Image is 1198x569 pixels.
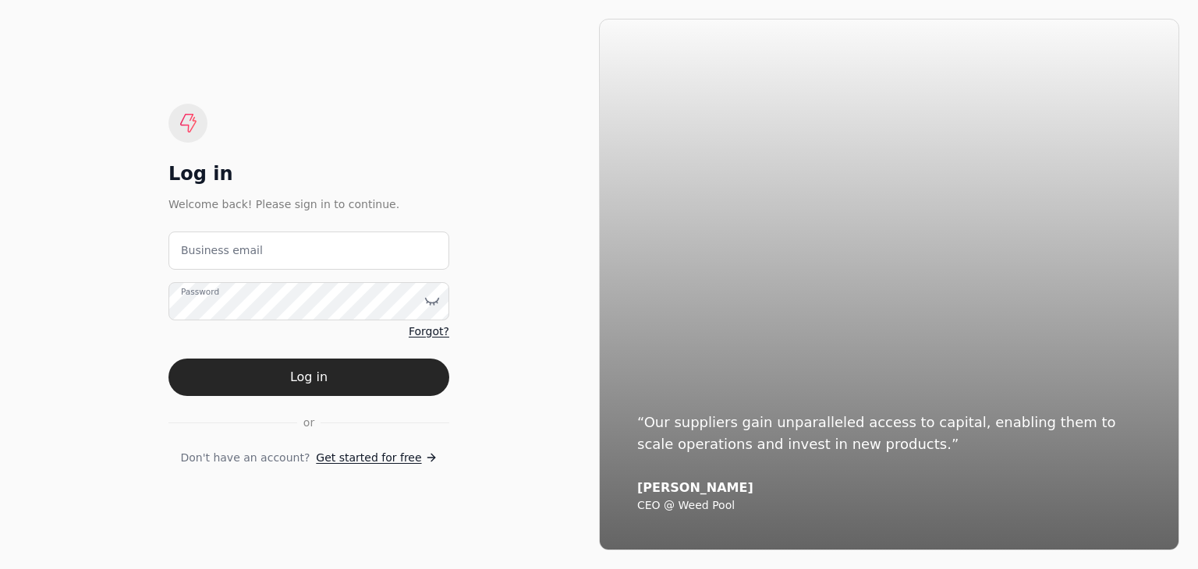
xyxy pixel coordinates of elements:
div: [PERSON_NAME] [637,480,1141,496]
div: CEO @ Weed Pool [637,499,1141,513]
div: Log in [168,161,449,186]
span: Don't have an account? [180,450,310,466]
label: Business email [181,242,263,259]
label: Password [181,285,219,298]
a: Forgot? [409,323,449,340]
div: “Our suppliers gain unparalleled access to capital, enabling them to scale operations and invest ... [637,412,1141,455]
span: Get started for free [316,450,421,466]
div: Welcome back! Please sign in to continue. [168,196,449,213]
a: Get started for free [316,450,437,466]
button: Log in [168,359,449,396]
span: or [303,415,314,431]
